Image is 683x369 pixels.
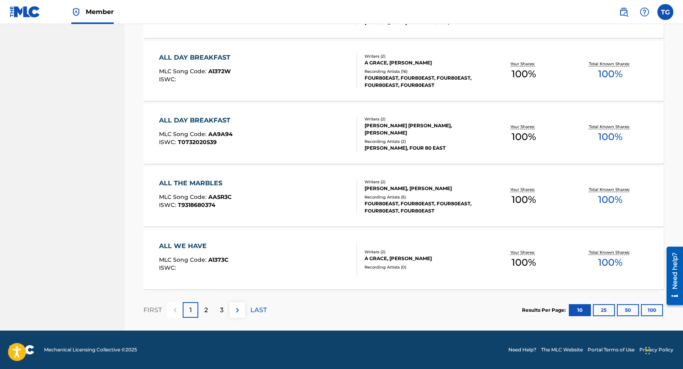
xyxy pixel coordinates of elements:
[10,345,34,355] img: logo
[510,124,537,130] p: Your Shares:
[619,7,629,17] img: search
[365,138,481,144] div: Recording Artists ( 2 )
[159,178,232,188] div: ALL THE MARBLES
[204,305,208,315] p: 2
[143,41,664,101] a: ALL DAY BREAKFASTMLC Song Code:A1372WISWC:Writers (2)A GRACE, [PERSON_NAME]Recording Artists (16)...
[159,241,228,251] div: ALL WE HAVE
[365,194,481,200] div: Recording Artists ( 5 )
[510,61,537,67] p: Your Shares:
[159,193,208,201] span: MLC Song Code :
[637,4,653,20] div: Help
[598,130,623,144] span: 100 %
[365,264,481,270] div: Recording Artists ( 0 )
[365,249,481,255] div: Writers ( 2 )
[10,6,40,18] img: MLC Logo
[220,305,224,315] p: 3
[143,305,162,315] p: FIRST
[643,331,683,369] iframe: Chat Widget
[510,249,537,255] p: Your Shares:
[365,185,481,192] div: [PERSON_NAME], [PERSON_NAME]
[645,339,650,363] div: Drag
[657,4,673,20] div: User Menu
[159,116,234,125] div: ALL DAY BREAKFAST
[512,67,536,81] span: 100 %
[569,304,591,316] button: 10
[365,255,481,262] div: A GRACE, [PERSON_NAME]
[541,346,583,353] a: The MLC Website
[598,67,623,81] span: 100 %
[365,68,481,74] div: Recording Artists ( 16 )
[159,68,208,75] span: MLC Song Code :
[598,255,623,270] span: 100 %
[71,7,81,17] img: Top Rightsholder
[178,138,217,146] span: T0732020539
[250,305,267,315] p: LAST
[589,249,632,255] p: Total Known Shares:
[640,7,649,17] img: help
[365,179,481,185] div: Writers ( 2 )
[365,116,481,122] div: Writers ( 2 )
[44,346,137,353] span: Mechanical Licensing Collective © 2025
[641,304,663,316] button: 100
[365,74,481,89] div: FOUR80EAST, FOUR80EAST, FOUR80EAST, FOUR80EAST, FOUR80EAST
[598,193,623,207] span: 100 %
[159,53,234,62] div: ALL DAY BREAKFAST
[617,304,639,316] button: 50
[208,130,233,138] span: AA9A94
[510,187,537,193] p: Your Shares:
[178,201,216,209] span: T9318680374
[189,305,192,315] p: 1
[365,59,481,66] div: A GRACE, [PERSON_NAME]
[159,130,208,138] span: MLC Song Code :
[365,122,481,136] div: [PERSON_NAME] [PERSON_NAME], [PERSON_NAME]
[365,200,481,215] div: FOUR80EAST, FOUR80EAST, FOUR80EAST, FOUR80EAST, FOUR80EAST
[365,144,481,152] div: [PERSON_NAME], FOUR 80 EAST
[522,307,568,314] p: Results Per Page:
[208,193,232,201] span: AA5R3C
[639,346,673,353] a: Privacy Policy
[593,304,615,316] button: 25
[159,76,178,83] span: ISWC :
[616,4,632,20] a: Public Search
[589,187,632,193] p: Total Known Shares:
[508,346,536,353] a: Need Help?
[512,255,536,270] span: 100 %
[233,305,242,315] img: right
[589,124,632,130] p: Total Known Shares:
[86,7,114,16] span: Member
[208,256,228,263] span: A1373C
[143,229,664,289] a: ALL WE HAVEMLC Song Code:A1373CISWC:Writers (2)A GRACE, [PERSON_NAME]Recording Artists (0)Your Sh...
[589,61,632,67] p: Total Known Shares:
[512,193,536,207] span: 100 %
[365,53,481,59] div: Writers ( 2 )
[159,256,208,263] span: MLC Song Code :
[159,264,178,271] span: ISWC :
[159,201,178,209] span: ISWC :
[159,138,178,146] span: ISWC :
[588,346,635,353] a: Portal Terms of Use
[661,243,683,308] iframe: Resource Center
[512,130,536,144] span: 100 %
[208,68,231,75] span: A1372W
[143,104,664,164] a: ALL DAY BREAKFASTMLC Song Code:AA9A94ISWC:T0732020539Writers (2)[PERSON_NAME] [PERSON_NAME], [PER...
[143,166,664,227] a: ALL THE MARBLESMLC Song Code:AA5R3CISWC:T9318680374Writers (2)[PERSON_NAME], [PERSON_NAME]Recordi...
